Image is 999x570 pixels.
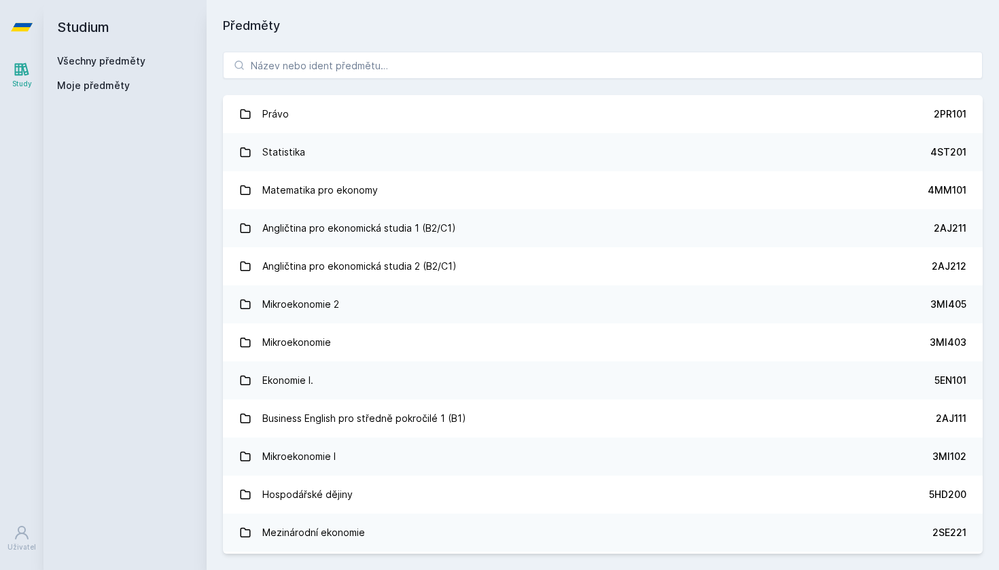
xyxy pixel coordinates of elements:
[930,336,966,349] div: 3MI403
[57,79,130,92] span: Moje předměty
[12,79,32,89] div: Study
[223,438,983,476] a: Mikroekonomie I 3MI102
[223,247,983,285] a: Angličtina pro ekonomická studia 2 (B2/C1) 2AJ212
[262,367,313,394] div: Ekonomie I.
[934,107,966,121] div: 2PR101
[223,514,983,552] a: Mezinárodní ekonomie 2SE221
[262,177,378,204] div: Matematika pro ekonomy
[936,412,966,425] div: 2AJ111
[262,443,336,470] div: Mikroekonomie I
[932,260,966,273] div: 2AJ212
[932,450,966,463] div: 3MI102
[262,329,331,356] div: Mikroekonomie
[3,54,41,96] a: Study
[262,215,456,242] div: Angličtina pro ekonomická studia 1 (B2/C1)
[262,519,365,546] div: Mezinárodní ekonomie
[262,139,305,166] div: Statistika
[223,399,983,438] a: Business English pro středně pokročilé 1 (B1) 2AJ111
[262,405,466,432] div: Business English pro středně pokročilé 1 (B1)
[930,145,966,159] div: 4ST201
[262,291,339,318] div: Mikroekonomie 2
[57,55,145,67] a: Všechny předměty
[223,209,983,247] a: Angličtina pro ekonomická studia 1 (B2/C1) 2AJ211
[223,323,983,361] a: Mikroekonomie 3MI403
[223,95,983,133] a: Právo 2PR101
[223,476,983,514] a: Hospodářské dějiny 5HD200
[223,285,983,323] a: Mikroekonomie 2 3MI405
[223,16,983,35] h1: Předměty
[934,374,966,387] div: 5EN101
[928,183,966,197] div: 4MM101
[223,361,983,399] a: Ekonomie I. 5EN101
[262,481,353,508] div: Hospodářské dějiny
[223,52,983,79] input: Název nebo ident předmětu…
[7,542,36,552] div: Uživatel
[3,518,41,559] a: Uživatel
[223,133,983,171] a: Statistika 4ST201
[930,298,966,311] div: 3MI405
[262,253,457,280] div: Angličtina pro ekonomická studia 2 (B2/C1)
[932,526,966,539] div: 2SE221
[929,488,966,501] div: 5HD200
[223,171,983,209] a: Matematika pro ekonomy 4MM101
[262,101,289,128] div: Právo
[934,221,966,235] div: 2AJ211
